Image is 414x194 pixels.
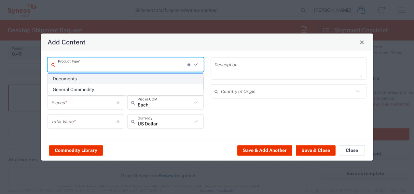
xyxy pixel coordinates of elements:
[48,37,86,47] h4: Add Content
[237,145,292,155] button: Save & Add Another
[48,74,203,84] span: Documents
[49,145,103,155] button: Commodity Library
[339,145,365,155] button: Close
[296,145,336,155] button: Save & Close
[48,85,203,95] span: General Commodity
[357,38,366,47] button: Close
